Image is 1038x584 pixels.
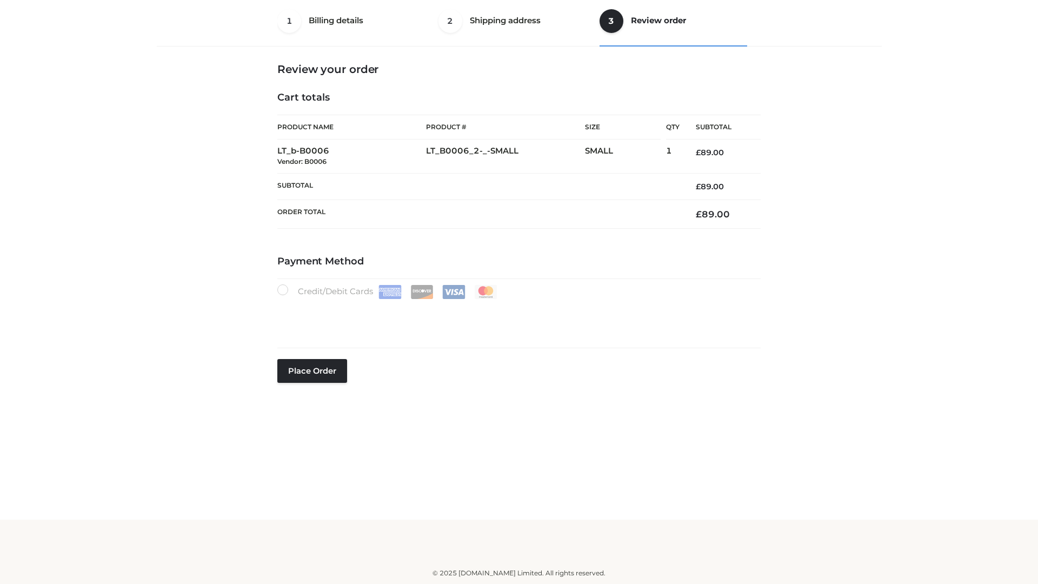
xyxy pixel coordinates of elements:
th: Size [585,115,661,140]
td: SMALL [585,140,666,174]
th: Product Name [277,115,426,140]
img: Visa [442,285,465,299]
th: Subtotal [680,115,761,140]
span: £ [696,182,701,191]
bdi: 89.00 [696,209,730,220]
h4: Payment Method [277,256,761,268]
h3: Review your order [277,63,761,76]
img: Discover [410,285,434,299]
th: Qty [666,115,680,140]
label: Credit/Debit Cards [277,284,498,299]
img: Mastercard [474,285,497,299]
bdi: 89.00 [696,148,724,157]
span: £ [696,209,702,220]
h4: Cart totals [277,92,761,104]
th: Order Total [277,200,680,229]
th: Product # [426,115,585,140]
button: Place order [277,359,347,383]
small: Vendor: B0006 [277,157,327,165]
span: £ [696,148,701,157]
div: © 2025 [DOMAIN_NAME] Limited. All rights reserved. [161,568,877,579]
td: 1 [666,140,680,174]
img: Amex [378,285,402,299]
iframe: Secure payment input frame [275,297,758,336]
td: LT_b-B0006 [277,140,426,174]
th: Subtotal [277,173,680,200]
bdi: 89.00 [696,182,724,191]
td: LT_B0006_2-_-SMALL [426,140,585,174]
